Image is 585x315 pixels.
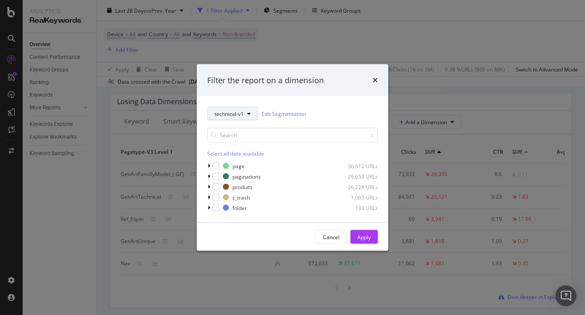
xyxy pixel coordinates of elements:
[232,193,250,201] div: z_trash
[335,183,378,190] div: 26,228 URLs
[323,233,340,240] div: Cancel
[207,107,258,121] button: technical-v1
[357,233,371,240] div: Apply
[262,109,306,118] a: Edit Segmentation
[350,230,378,244] button: Apply
[215,110,244,117] span: technical-v1
[197,64,388,251] div: modal
[232,162,245,169] div: page
[316,230,347,244] button: Cancel
[335,193,378,201] div: 1,063 URLs
[207,75,324,86] div: Filter the report on a dimension
[232,204,247,211] div: folder
[207,128,378,143] input: Search
[232,183,252,190] div: produits
[555,285,576,306] div: Open Intercom Messenger
[207,150,378,157] div: Select all data available
[373,75,378,86] div: times
[335,162,378,169] div: 30,612 URLs
[335,204,378,211] div: 133 URLs
[232,173,261,180] div: paginations
[335,173,378,180] div: 29,653 URLs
